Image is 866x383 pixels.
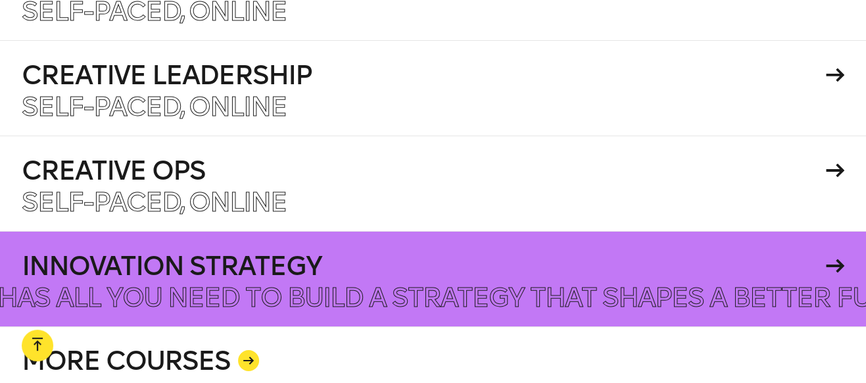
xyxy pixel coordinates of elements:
span: Self-paced, Online [22,186,287,218]
h4: Creative Ops [22,157,821,184]
h4: Creative Leadership [22,62,821,88]
h4: Innovation Strategy [22,253,821,279]
span: Self-paced, Online [22,91,287,122]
